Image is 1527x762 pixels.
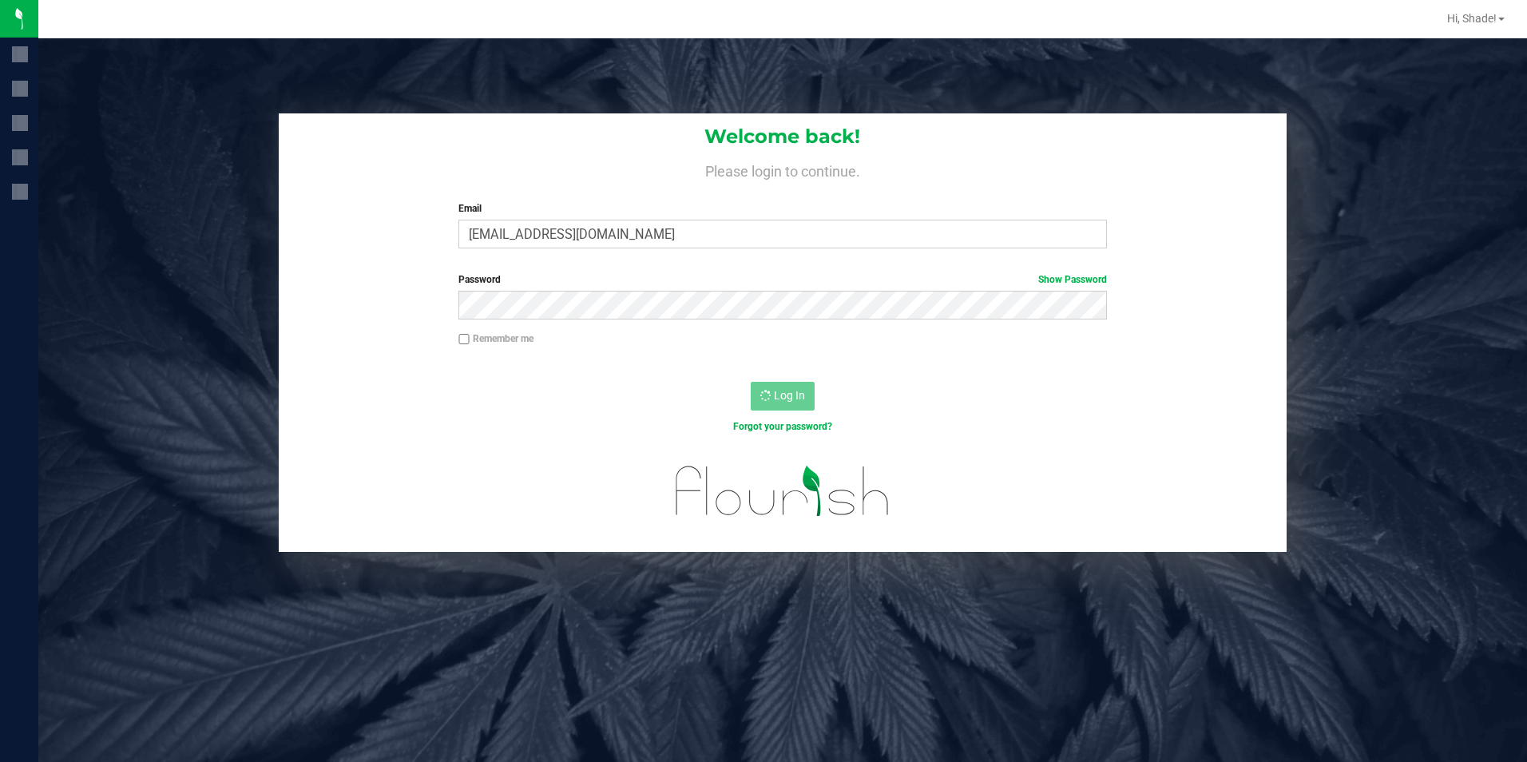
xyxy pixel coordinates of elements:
[279,160,1287,179] h4: Please login to continue.
[1447,12,1497,25] span: Hi, Shade!
[733,421,832,432] a: Forgot your password?
[656,450,909,532] img: flourish_logo.svg
[1038,274,1107,285] a: Show Password
[458,331,533,346] label: Remember me
[458,334,470,345] input: Remember me
[279,126,1287,147] h1: Welcome back!
[774,389,805,402] span: Log In
[458,274,501,285] span: Password
[458,201,1107,216] label: Email
[751,382,815,411] button: Log In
